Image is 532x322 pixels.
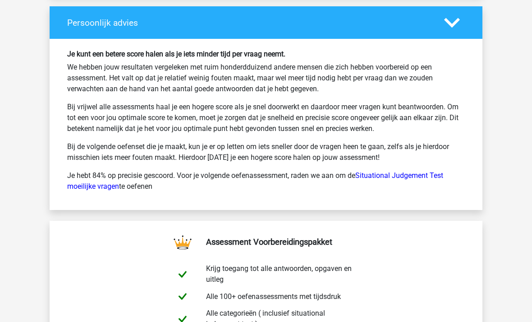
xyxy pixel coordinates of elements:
[67,62,465,94] p: We hebben jouw resultaten vergeleken met ruim honderdduizend andere mensen die zich hebben voorbe...
[67,50,465,58] h6: Je kunt een betere score halen als je iets minder tijd per vraag neemt.
[67,141,465,163] p: Bij de volgende oefenset die je maakt, kun je er op letten om iets sneller door de vragen heen te...
[67,18,431,28] h4: Persoonlijk advies
[67,102,465,134] p: Bij vrijwel alle assessments haal je een hogere score als je snel doorwerkt en daardoor meer vrag...
[67,170,465,192] p: Je hebt 84% op precisie gescoord. Voor je volgende oefenassessment, raden we aan om de te oefenen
